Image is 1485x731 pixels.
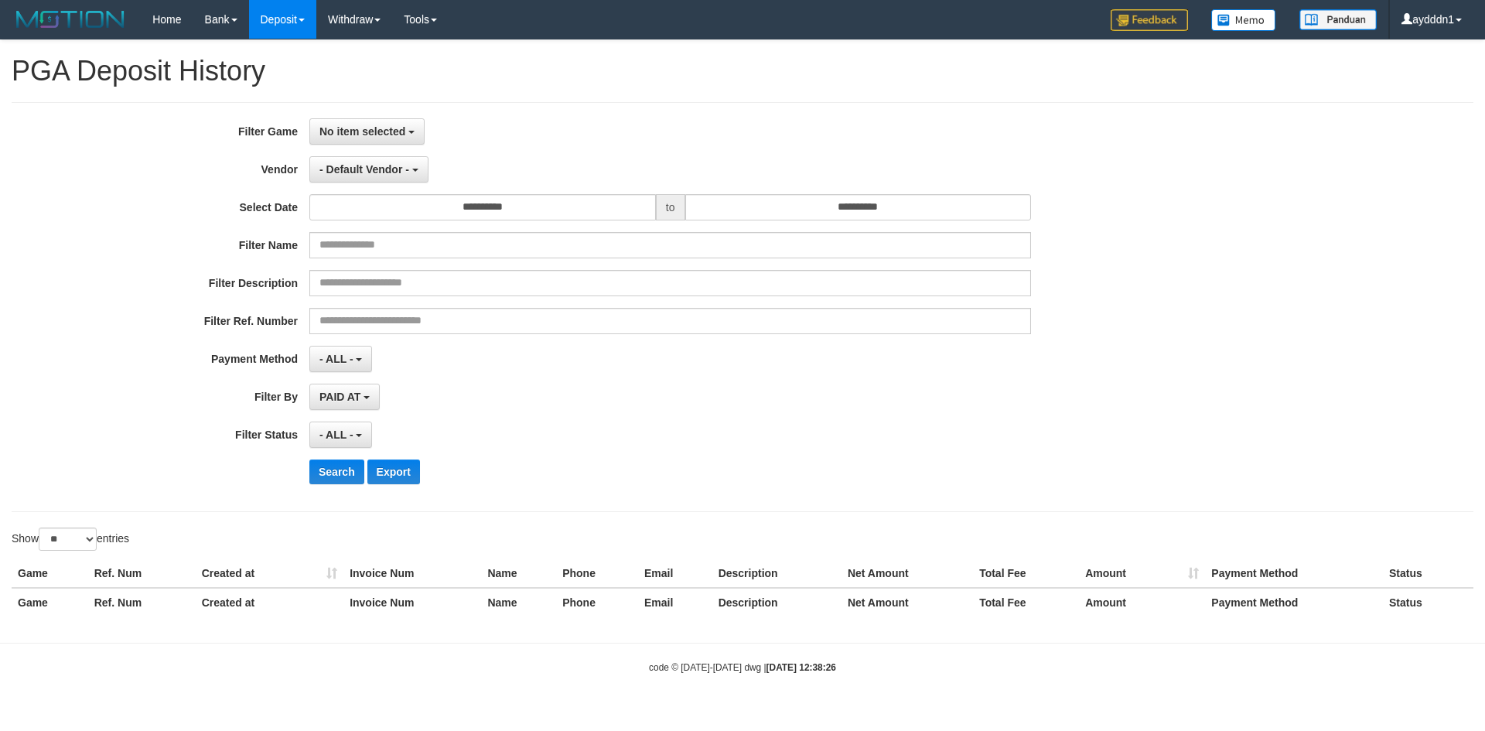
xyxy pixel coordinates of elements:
[319,125,405,138] span: No item selected
[12,588,88,617] th: Game
[309,156,428,183] button: - Default Vendor -
[319,353,353,365] span: - ALL -
[309,346,372,372] button: - ALL -
[1205,588,1383,617] th: Payment Method
[556,588,638,617] th: Phone
[638,588,712,617] th: Email
[841,559,973,588] th: Net Amount
[88,588,196,617] th: Ref. Num
[1205,559,1383,588] th: Payment Method
[1079,559,1205,588] th: Amount
[12,528,129,551] label: Show entries
[196,588,343,617] th: Created at
[1079,588,1205,617] th: Amount
[712,588,841,617] th: Description
[309,422,372,448] button: - ALL -
[1383,559,1473,588] th: Status
[481,588,556,617] th: Name
[12,56,1473,87] h1: PGA Deposit History
[1299,9,1377,30] img: panduan.png
[319,429,353,441] span: - ALL -
[766,662,836,673] strong: [DATE] 12:38:26
[656,194,685,220] span: to
[319,163,409,176] span: - Default Vendor -
[343,559,481,588] th: Invoice Num
[309,118,425,145] button: No item selected
[39,528,97,551] select: Showentries
[343,588,481,617] th: Invoice Num
[1211,9,1276,31] img: Button%20Memo.svg
[367,459,420,484] button: Export
[712,559,841,588] th: Description
[1383,588,1473,617] th: Status
[88,559,196,588] th: Ref. Num
[638,559,712,588] th: Email
[12,559,88,588] th: Game
[196,559,343,588] th: Created at
[1111,9,1188,31] img: Feedback.jpg
[841,588,973,617] th: Net Amount
[12,8,129,31] img: MOTION_logo.png
[309,384,380,410] button: PAID AT
[649,662,836,673] small: code © [DATE]-[DATE] dwg |
[319,391,360,403] span: PAID AT
[973,559,1079,588] th: Total Fee
[556,559,638,588] th: Phone
[973,588,1079,617] th: Total Fee
[481,559,556,588] th: Name
[309,459,364,484] button: Search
